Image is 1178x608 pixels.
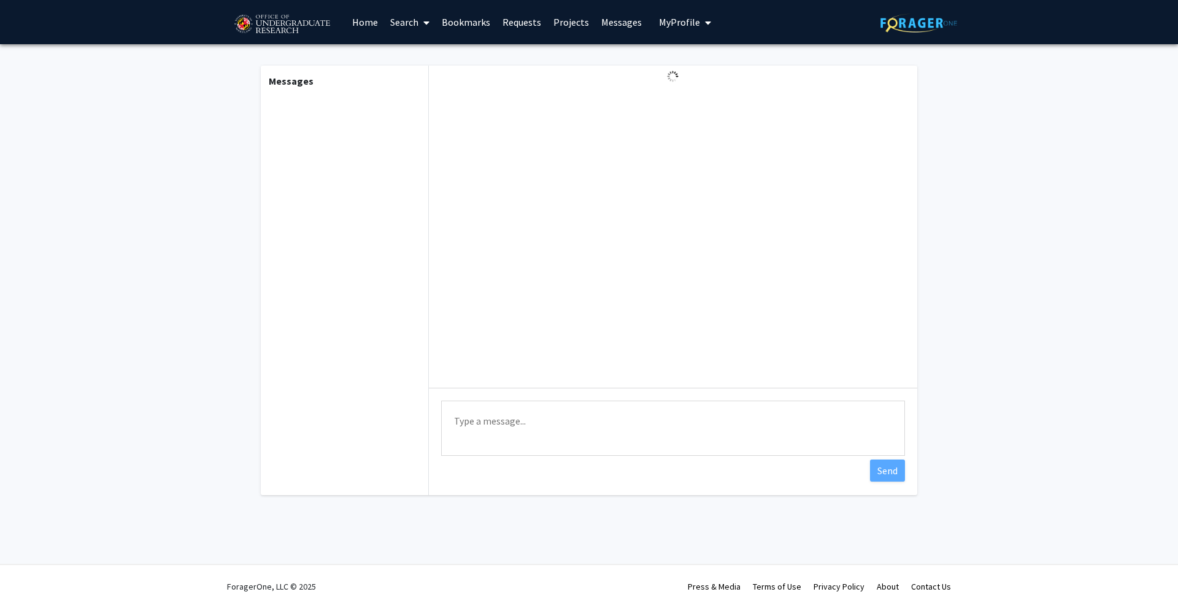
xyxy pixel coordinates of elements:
[496,1,547,44] a: Requests
[877,581,899,592] a: About
[547,1,595,44] a: Projects
[230,9,334,40] img: University of Maryland Logo
[688,581,741,592] a: Press & Media
[436,1,496,44] a: Bookmarks
[441,401,905,456] textarea: Message
[880,13,957,33] img: ForagerOne Logo
[9,553,52,599] iframe: Chat
[662,66,683,87] img: Loading
[227,565,316,608] div: ForagerOne, LLC © 2025
[911,581,951,592] a: Contact Us
[814,581,864,592] a: Privacy Policy
[384,1,436,44] a: Search
[870,460,905,482] button: Send
[595,1,648,44] a: Messages
[269,75,314,87] b: Messages
[346,1,384,44] a: Home
[753,581,801,592] a: Terms of Use
[659,16,700,28] span: My Profile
